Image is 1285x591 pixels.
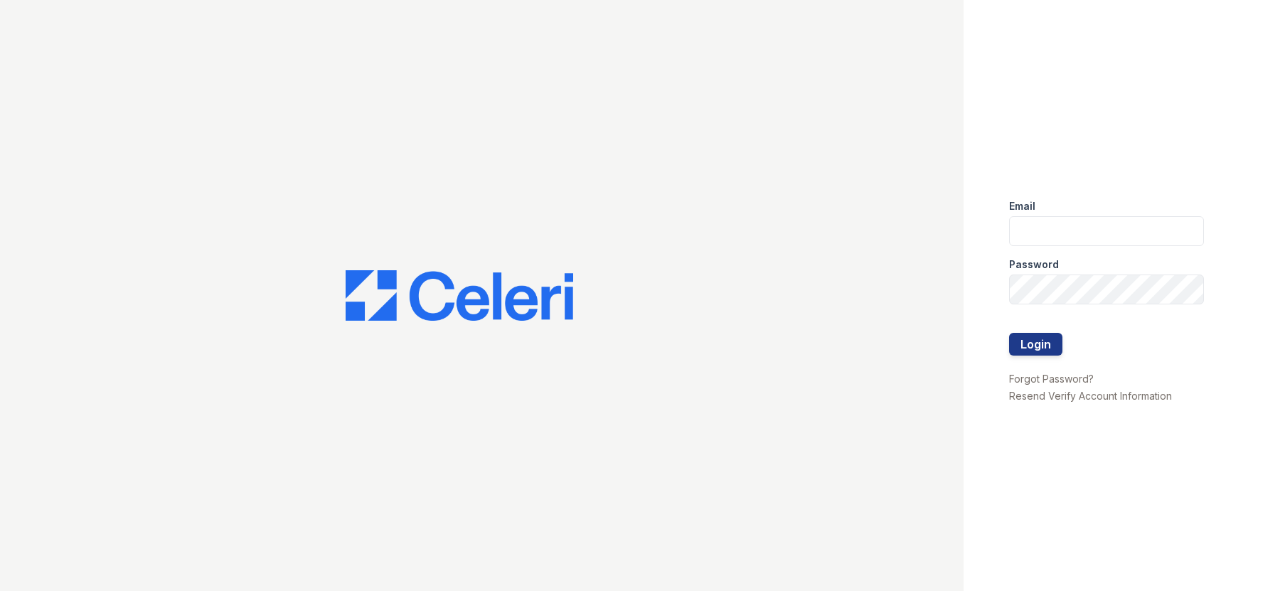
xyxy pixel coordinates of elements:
[1009,373,1094,385] a: Forgot Password?
[1009,333,1062,356] button: Login
[346,270,573,321] img: CE_Logo_Blue-a8612792a0a2168367f1c8372b55b34899dd931a85d93a1a3d3e32e68fde9ad4.png
[1009,257,1059,272] label: Password
[1009,390,1172,402] a: Resend Verify Account Information
[1009,199,1035,213] label: Email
